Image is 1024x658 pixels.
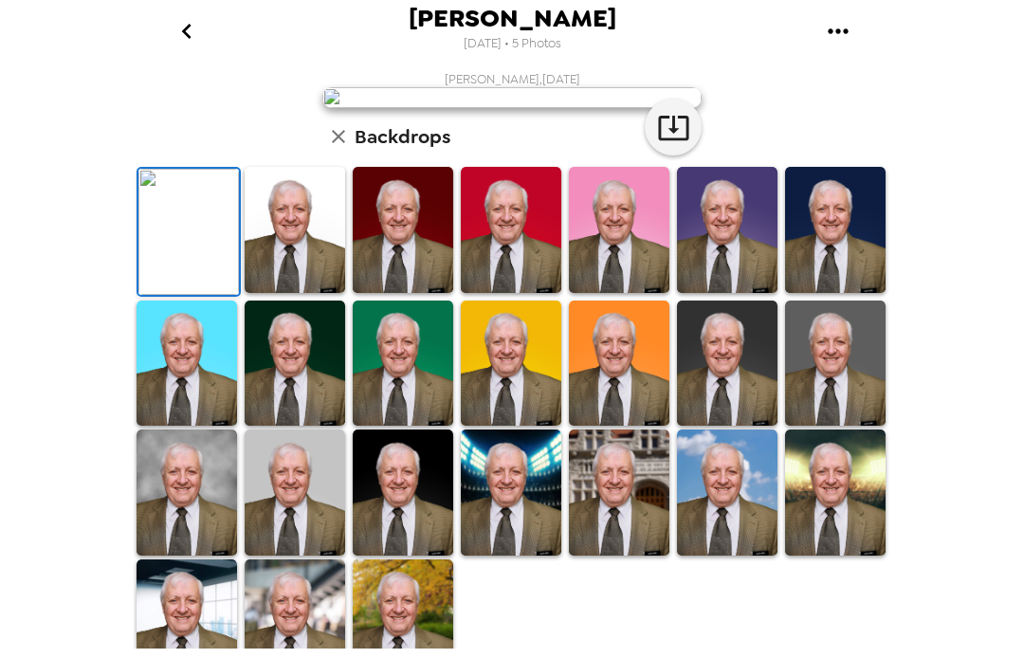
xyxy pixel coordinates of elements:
span: [DATE] • 5 Photos [464,31,561,57]
img: Original [138,169,239,295]
img: user [322,87,702,108]
span: [PERSON_NAME] [409,6,616,31]
span: [PERSON_NAME] , [DATE] [445,71,580,87]
h6: Backdrops [355,121,450,152]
